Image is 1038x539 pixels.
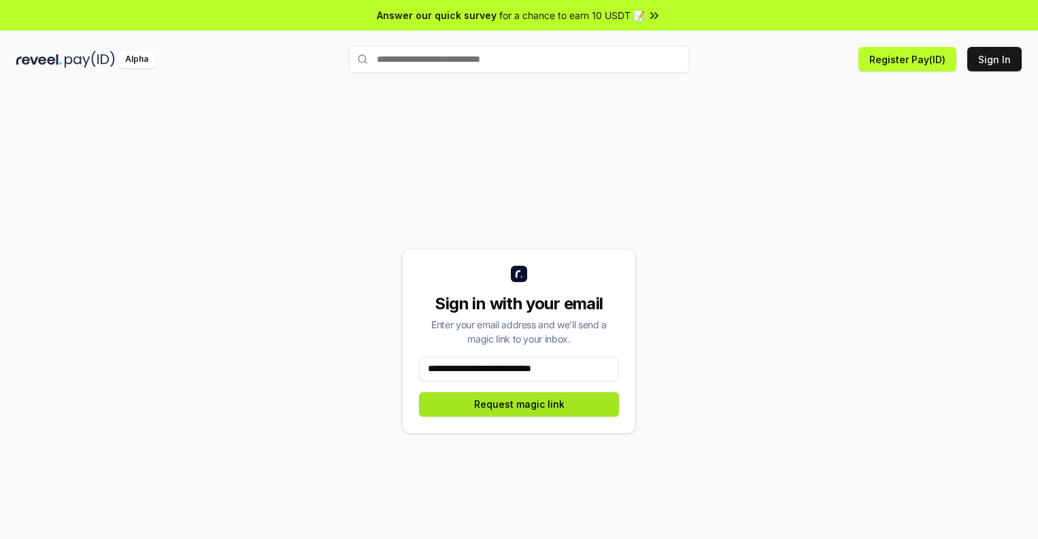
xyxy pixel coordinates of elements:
span: for a chance to earn 10 USDT 📝 [499,8,645,22]
button: Sign In [967,47,1022,71]
img: pay_id [65,51,115,68]
span: Answer our quick survey [377,8,497,22]
button: Register Pay(ID) [858,47,956,71]
div: Alpha [118,51,156,68]
img: reveel_dark [16,51,62,68]
div: Enter your email address and we’ll send a magic link to your inbox. [419,317,619,346]
div: Sign in with your email [419,293,619,315]
button: Request magic link [419,392,619,417]
img: logo_small [511,266,527,282]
